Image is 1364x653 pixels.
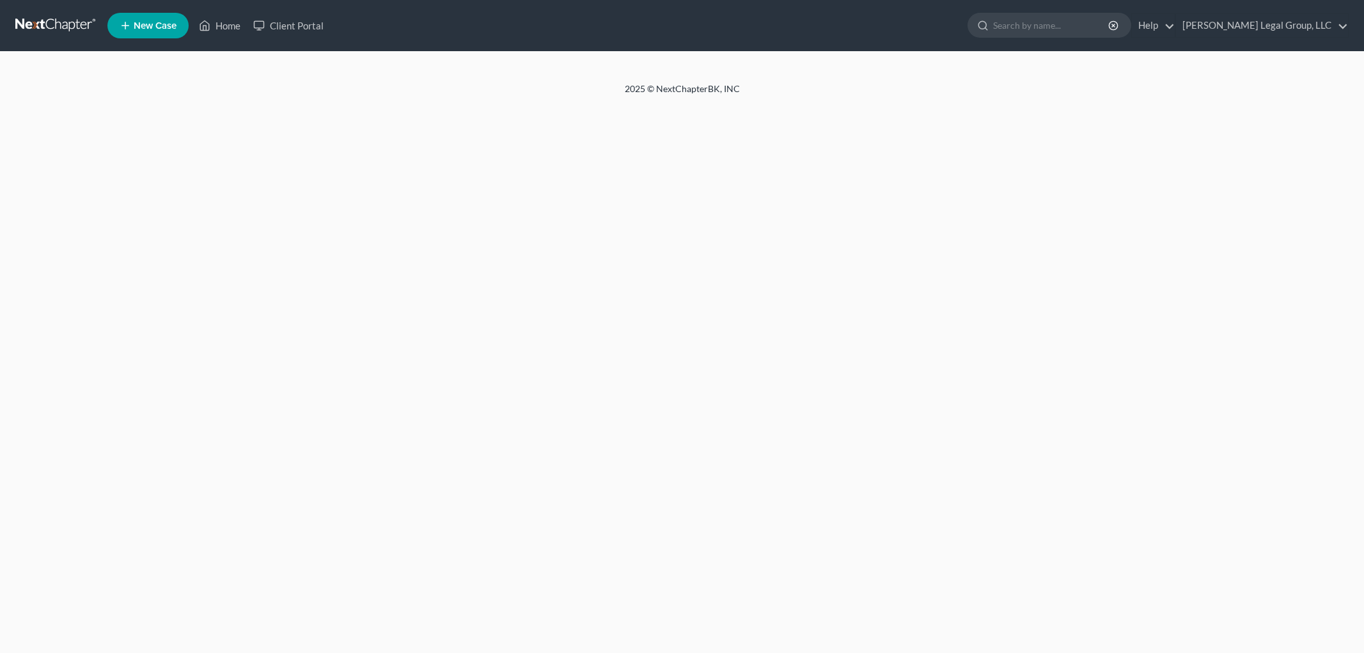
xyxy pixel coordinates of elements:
input: Search by name... [993,13,1110,37]
span: New Case [134,21,176,31]
div: 2025 © NextChapterBK, INC [318,83,1047,106]
a: Help [1132,14,1175,37]
a: Client Portal [247,14,330,37]
a: Home [192,14,247,37]
a: [PERSON_NAME] Legal Group, LLC [1176,14,1348,37]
